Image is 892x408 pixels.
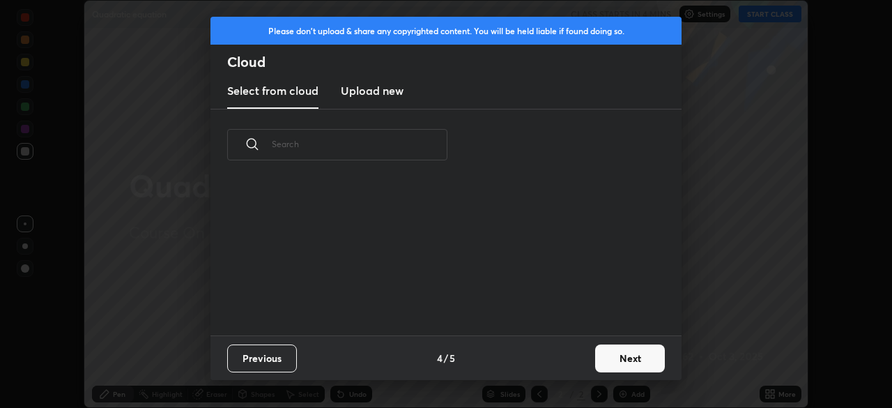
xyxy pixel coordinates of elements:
h4: / [444,351,448,365]
h3: Select from cloud [227,82,318,99]
button: Previous [227,345,297,372]
h3: Upload new [341,82,403,99]
div: Please don't upload & share any copyrighted content. You will be held liable if found doing so. [210,17,682,45]
input: Search [272,114,447,174]
h4: 4 [437,351,443,365]
h2: Cloud [227,53,682,71]
button: Next [595,345,665,372]
h4: 5 [449,351,455,365]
